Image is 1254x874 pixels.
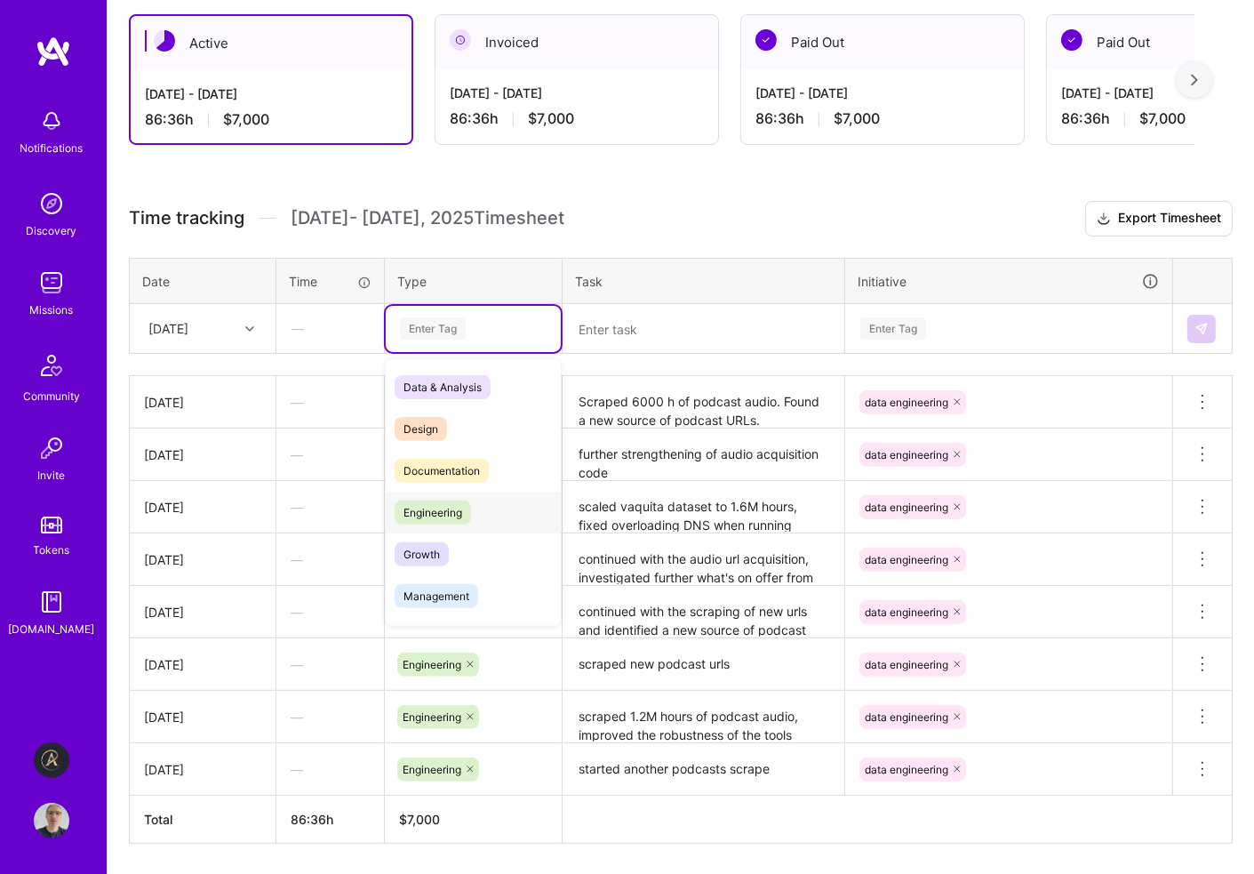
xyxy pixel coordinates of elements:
div: — [276,484,384,531]
div: [DATE] [144,445,261,464]
span: Engineering [395,501,471,525]
div: Time [289,272,371,291]
div: — [276,379,384,426]
span: $7,000 [1139,109,1186,128]
img: logo [36,36,71,68]
div: Active [131,16,411,70]
div: Community [23,387,80,405]
th: 86:36h [276,796,385,844]
div: — [276,536,384,583]
span: Engineering [403,763,461,776]
img: Submit [1194,322,1209,336]
img: bell [34,103,69,139]
i: icon Chevron [245,325,254,333]
span: data engineering [865,501,948,514]
span: $7,000 [834,109,880,128]
span: Time tracking [129,207,244,229]
div: Invoiced [435,15,718,69]
img: Aldea: Transforming Behavior Change Through AI-Driven Coaching [34,742,69,778]
img: tokens [41,517,62,533]
span: $7,000 [528,109,574,128]
span: Management [395,584,478,608]
div: Notifications [20,139,84,157]
textarea: scaled vaquita dataset to 1.6M hours, fixed overloading DNS when running scripts at scale [564,483,843,532]
img: guide book [34,584,69,620]
span: data engineering [865,763,948,776]
span: data engineering [865,396,948,409]
a: Aldea: Transforming Behavior Change Through AI-Driven Coaching [29,742,74,778]
span: data engineering [865,658,948,671]
div: Invite [38,466,66,485]
div: 86:36 h [755,109,1010,128]
span: data engineering [865,448,948,461]
div: Paid Out [741,15,1024,69]
div: [DATE] - [DATE] [145,84,397,103]
div: — [277,305,383,352]
th: $7,000 [385,796,563,844]
span: $7,000 [223,110,269,129]
span: Data & Analysis [395,375,491,399]
div: Missions [30,301,74,319]
div: — [276,589,384,636]
div: 86:36 h [145,110,397,129]
div: [DATE] [144,550,261,569]
a: User Avatar [29,803,74,838]
div: [DATE] [144,498,261,517]
div: [DATE] [144,760,261,779]
img: teamwork [34,265,69,301]
th: Type [385,258,563,304]
div: [DATE] - [DATE] [755,84,1010,102]
div: Initiative [858,271,1160,292]
img: Community [30,344,73,387]
img: right [1191,74,1198,86]
div: Tokens [34,541,70,559]
span: Engineering [403,658,461,671]
textarea: scraped new podcast urls [564,640,843,689]
img: Invoiced [450,29,471,51]
span: [DATE] - [DATE] , 2025 Timesheet [291,207,564,229]
button: Export Timesheet [1085,201,1233,237]
textarea: Scraped 6000 h of podcast audio. Found a new source of podcast URLs. [564,378,843,427]
div: 86:36 h [450,109,704,128]
div: — [276,431,384,478]
th: Date [130,258,276,304]
textarea: continued with the scraping of new urls and identified a new source of podcast urls [564,588,843,637]
div: [DOMAIN_NAME] [9,620,95,638]
div: [DATE] [144,708,261,726]
span: Design [395,417,447,441]
img: Paid Out [1061,29,1082,51]
img: Invite [34,430,69,466]
span: data engineering [865,710,948,724]
div: Discovery [27,221,77,240]
i: icon Download [1097,210,1111,229]
textarea: started another podcasts scrape [564,745,843,794]
img: User Avatar [34,803,69,838]
img: Active [154,30,175,52]
th: Task [563,258,845,304]
span: Documentation [395,459,489,483]
span: data engineering [865,553,948,566]
div: [DATE] [144,655,261,674]
div: Enter Tag [400,315,466,342]
span: data engineering [865,605,948,619]
div: [DATE] [144,603,261,621]
span: Engineering [403,710,461,724]
div: — [276,641,384,688]
div: Enter Tag [860,315,926,342]
textarea: further strengthening of audio acquisition code [564,430,843,479]
th: Total [130,796,276,844]
img: Paid Out [755,29,777,51]
div: [DATE] [148,319,188,338]
div: — [276,746,384,793]
textarea: continued with the audio url acquisition, investigated further what's on offer from Listen Notes,... [564,535,843,584]
div: [DATE] - [DATE] [450,84,704,102]
span: Growth [395,542,449,566]
div: [DATE] [144,393,261,412]
div: — [276,694,384,741]
textarea: scraped 1.2M hours of podcast audio, improved the robustness of the tools further [564,693,843,742]
img: discovery [34,186,69,221]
